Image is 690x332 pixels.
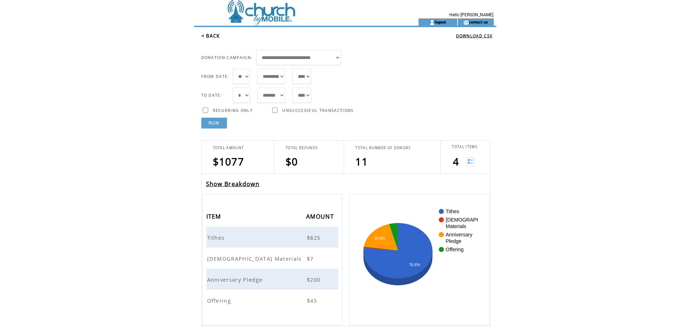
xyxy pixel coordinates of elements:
[201,55,253,60] span: DONATION CAMPAIGN:
[207,276,265,282] a: Anniversary Pledge
[207,276,265,283] span: Anniversary Pledge
[456,33,493,38] a: DOWNLOAD CSV
[306,214,336,218] a: AMOUNT
[446,247,464,252] text: Offering
[446,232,472,238] text: Anniversary
[201,33,220,39] a: < BACK
[201,93,222,98] span: TO DATE:
[206,214,223,218] a: ITEM
[282,108,353,113] span: UNSUCCESSFUL TRANSACTIONS
[449,12,493,17] span: Hello [PERSON_NAME]
[307,297,319,304] span: $45
[463,20,469,25] img: contact_us_icon.gif
[355,155,368,168] span: 11
[207,234,227,240] a: Tithes
[286,146,318,150] span: TOTAL REFUNDS
[207,255,304,262] span: [DEMOGRAPHIC_DATA] Materials
[452,144,477,149] span: TOTAL ITEMS
[286,155,298,168] span: $0
[453,155,459,168] span: 4
[213,146,244,150] span: TOTAL AMOUNT
[213,108,253,113] span: RECURRING ONLY
[466,157,475,166] img: View list
[469,20,488,24] a: contact us
[307,255,316,262] span: $7
[446,209,459,214] text: Tithes
[355,146,411,150] span: TOTAL NUMBER OF DONORS
[360,205,478,314] svg: A chart.
[429,20,435,25] img: account_icon.gif
[207,234,227,241] span: Tithes
[446,238,462,244] text: Pledge
[201,118,227,129] a: RUN
[213,155,244,168] span: $1077
[206,211,223,224] span: ITEM
[206,180,260,188] a: Show Breakdown
[307,234,322,241] span: $825
[307,276,322,283] span: $200
[374,236,385,240] text: 18.6%
[435,20,446,24] a: logout
[409,262,420,267] text: 76.6%
[446,223,466,229] text: Materials
[201,74,229,79] span: FROM DATE:
[306,211,336,224] span: AMOUNT
[446,217,502,223] text: [DEMOGRAPHIC_DATA]
[207,297,233,303] a: Offering
[207,255,304,261] a: [DEMOGRAPHIC_DATA] Materials
[207,297,233,304] span: Offering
